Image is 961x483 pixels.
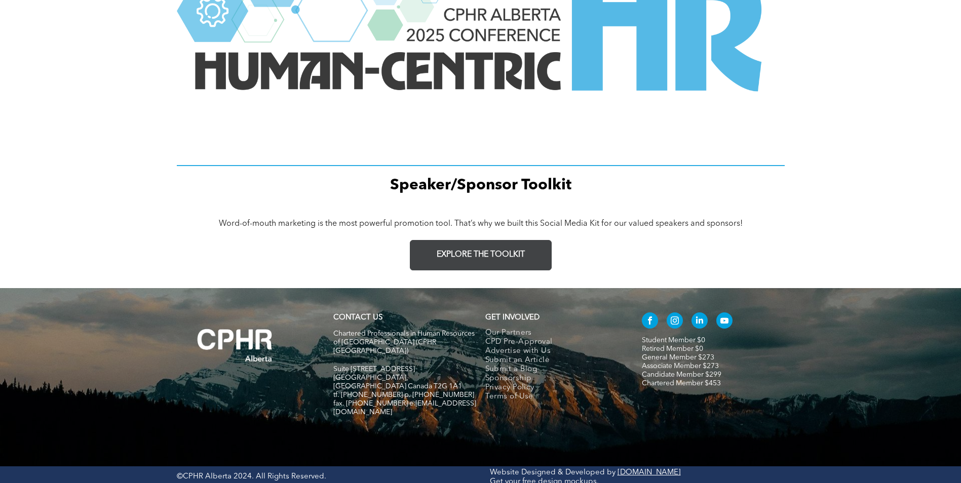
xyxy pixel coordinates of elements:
a: Retired Member $0 [642,345,703,352]
span: Chartered Professionals in Human Resources of [GEOGRAPHIC_DATA] (CPHR [GEOGRAPHIC_DATA]) [333,330,475,354]
span: Word-of-mouth marketing is the most powerful promotion tool. That’s why we built this Social Medi... [219,220,743,228]
span: EXPLORE THE TOOLKIT [437,250,525,260]
a: CONTACT US [333,314,382,321]
a: Website Designed & Developed by [490,469,616,476]
a: General Member $273 [642,354,714,361]
a: Privacy Policy [485,383,621,392]
a: [DOMAIN_NAME] [618,469,681,476]
span: GET INVOLVED [485,314,540,321]
a: Submit an Article [485,356,621,365]
a: youtube [716,312,733,331]
span: tf. [PHONE_NUMBER] p. [PHONE_NUMBER] [333,391,474,398]
span: [GEOGRAPHIC_DATA], [GEOGRAPHIC_DATA] Canada T2G 1A1 [333,374,462,390]
span: Speaker/Sponsor Toolkit [390,178,571,193]
a: Candidate Member $299 [642,371,721,378]
span: Suite [STREET_ADDRESS] [333,366,415,373]
a: Submit a Blog [485,365,621,374]
img: A white background with a few lines on it [177,308,293,382]
a: Student Member $0 [642,337,705,344]
a: Advertise with Us [485,347,621,356]
a: Terms of Use [485,392,621,401]
a: Chartered Member $453 [642,380,721,387]
a: Our Partners [485,329,621,338]
a: CPD Pre-Approval [485,338,621,347]
a: instagram [667,312,683,331]
a: linkedin [691,312,708,331]
a: EXPLORE THE TOOLKIT [410,240,552,270]
span: ©CPHR Alberta 2024. All Rights Reserved. [177,473,326,480]
a: Associate Member $273 [642,363,719,370]
a: Sponsorship [485,374,621,383]
a: facebook [642,312,658,331]
span: fax. [PHONE_NUMBER] e:[EMAIL_ADDRESS][DOMAIN_NAME] [333,400,476,416]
